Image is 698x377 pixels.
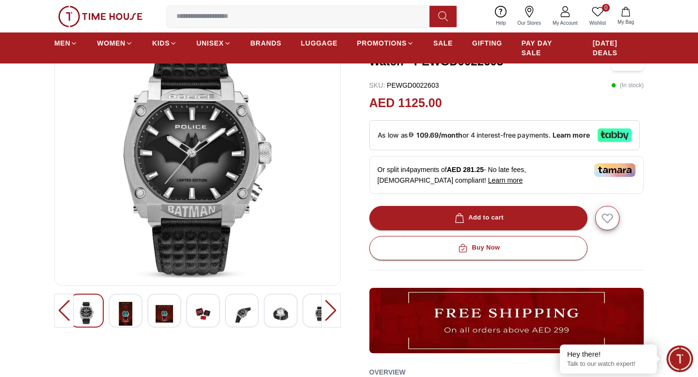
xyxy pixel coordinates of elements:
img: POLICE BATMAN Men's Anolog Grey Dial Watch - PEWGD0022603 [272,302,289,326]
button: Add to cart [369,206,587,230]
img: Tamara [594,163,635,177]
span: Help [492,19,510,27]
a: UNISEX [196,34,231,52]
a: PROMOTIONS [357,34,414,52]
span: KIDS [152,38,170,48]
span: Our Stores [514,19,545,27]
span: Wishlist [586,19,610,27]
span: WOMEN [97,38,126,48]
span: My Bag [614,18,638,26]
span: Learn more [488,176,523,184]
span: UNISEX [196,38,223,48]
span: 0 [602,4,610,12]
div: Buy Now [456,242,500,253]
img: POLICE BATMAN Men's Anolog Grey Dial Watch - PEWGD0022603 [78,302,95,324]
a: WOMEN [97,34,133,52]
a: MEN [54,34,78,52]
div: Hey there! [567,349,650,359]
p: ( In stock ) [611,80,644,90]
div: Or split in 4 payments of - No late fees, [DEMOGRAPHIC_DATA] compliant! [369,156,644,194]
a: GIFTING [472,34,502,52]
img: ... [369,288,644,354]
a: 0Wishlist [584,4,612,29]
span: AED 281.25 [447,166,484,173]
a: LUGGAGE [301,34,338,52]
img: POLICE BATMAN Men's Anolog Grey Dial Watch - PEWGD0022603 [117,302,134,326]
span: My Account [549,19,582,27]
span: [DATE] DEALS [593,38,644,58]
img: ... [58,6,143,27]
p: PEWGD0022603 [369,80,439,90]
a: KIDS [152,34,177,52]
a: Our Stores [512,4,547,29]
span: SALE [433,38,453,48]
a: [DATE] DEALS [593,34,644,62]
span: LUGGAGE [301,38,338,48]
span: GIFTING [472,38,502,48]
span: BRANDS [251,38,282,48]
span: PROMOTIONS [357,38,407,48]
a: PAY DAY SALE [522,34,573,62]
img: POLICE BATMAN Men's Anolog Grey Dial Watch - PEWGD0022603 [63,45,333,278]
h2: AED 1125.00 [369,94,442,112]
div: Add to cart [453,212,504,223]
div: Chat Widget [666,346,693,372]
a: SALE [433,34,453,52]
button: My Bag [612,5,640,28]
span: MEN [54,38,70,48]
p: Talk to our watch expert! [567,360,650,368]
span: SKU : [369,81,385,89]
a: BRANDS [251,34,282,52]
img: POLICE BATMAN Men's Anolog Grey Dial Watch - PEWGD0022603 [194,302,212,326]
img: POLICE BATMAN Men's Anolog Grey Dial Watch - PEWGD0022603 [156,302,173,326]
button: Buy Now [369,236,587,260]
span: PAY DAY SALE [522,38,573,58]
img: POLICE BATMAN Men's Anolog Grey Dial Watch - PEWGD0022603 [311,302,328,326]
a: Help [490,4,512,29]
img: POLICE BATMAN Men's Anolog Grey Dial Watch - PEWGD0022603 [233,302,251,326]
